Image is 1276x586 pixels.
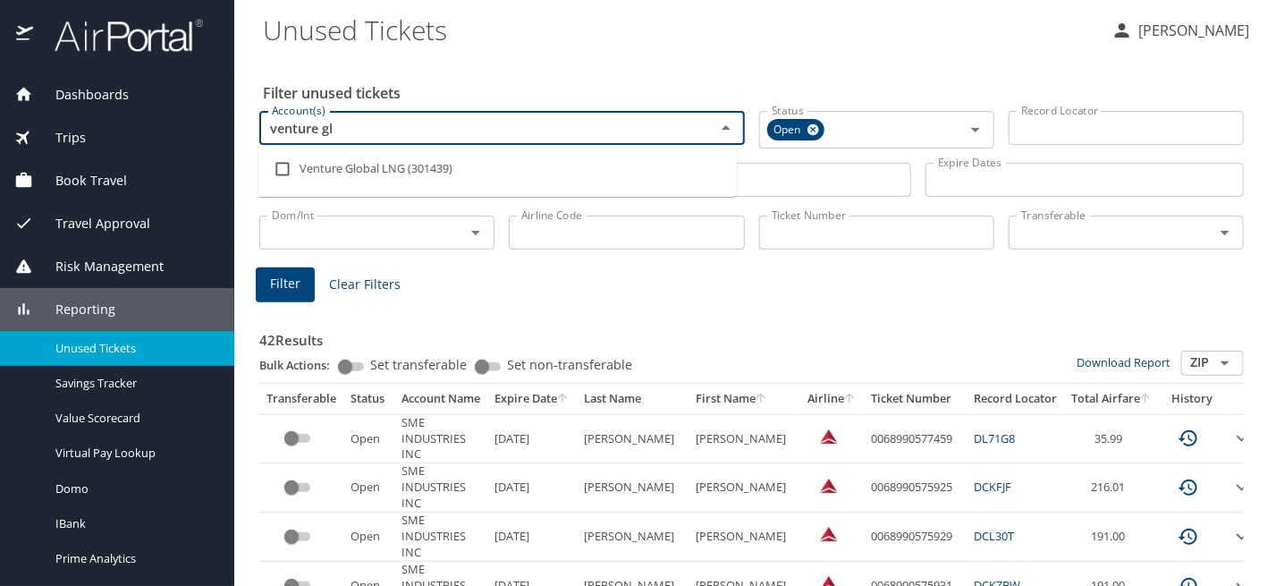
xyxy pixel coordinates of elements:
td: 216.01 [1064,463,1160,512]
span: Domo [55,480,213,497]
td: [DATE] [487,463,577,512]
td: Open [343,463,394,512]
h3: 42 Results [259,319,1244,351]
th: Account Name [394,384,487,414]
span: Virtual Pay Lookup [55,445,213,462]
div: Open [767,119,824,140]
td: 0068990575925 [864,463,967,512]
td: [PERSON_NAME] [577,414,689,463]
td: [PERSON_NAME] [577,513,689,561]
h1: Unused Tickets [263,2,1097,57]
button: Clear Filters [322,268,408,301]
td: Open [343,513,394,561]
span: Dashboards [33,85,129,105]
td: [DATE] [487,513,577,561]
span: Unused Tickets [55,340,213,357]
p: [PERSON_NAME] [1133,20,1249,41]
h2: Filter unused tickets [263,79,1247,107]
td: Open [343,414,394,463]
img: icon-airportal.png [16,18,35,53]
th: Record Locator [967,384,1064,414]
button: sort [557,394,570,405]
button: Close [714,115,739,140]
td: 191.00 [1064,513,1160,561]
img: Delta Airlines [820,428,838,446]
td: SME INDUSTRIES INC [394,513,487,561]
th: Last Name [577,384,689,414]
td: SME INDUSTRIES INC [394,414,487,463]
th: History [1160,384,1224,414]
td: [PERSON_NAME] [689,414,800,463]
a: DCL30T [974,528,1014,544]
td: SME INDUSTRIES INC [394,463,487,512]
a: DCKFJF [974,479,1011,495]
p: Bulk Actions: [259,357,344,373]
button: expand row [1231,477,1253,498]
td: [DATE] [487,414,577,463]
span: Reporting [33,300,115,319]
th: Expire Date [487,384,577,414]
td: [PERSON_NAME] [577,463,689,512]
span: Trips [33,128,86,148]
button: expand row [1231,526,1253,548]
button: Filter [256,268,315,302]
img: Delta Airlines [820,525,838,543]
span: Set non-transferable [507,359,632,371]
td: [PERSON_NAME] [689,463,800,512]
th: Airline [800,384,864,414]
a: Download Report [1077,354,1170,370]
span: Savings Tracker [55,375,213,392]
span: Travel Approval [33,214,150,234]
button: [PERSON_NAME] [1104,14,1256,47]
td: 0068990575929 [864,513,967,561]
button: sort [1140,394,1153,405]
span: Risk Management [33,257,164,276]
th: Total Airfare [1064,384,1160,414]
button: Open [463,220,488,245]
td: [PERSON_NAME] [689,513,800,561]
span: Filter [270,273,300,295]
button: Open [1213,220,1238,245]
button: Open [1213,351,1238,376]
img: airportal-logo.png [35,18,203,53]
td: 0068990577459 [864,414,967,463]
span: IBank [55,515,213,532]
span: Prime Analytics [55,550,213,567]
span: Value Scorecard [55,410,213,427]
span: Book Travel [33,171,127,191]
span: Set transferable [370,359,467,371]
div: Transferable [266,391,336,407]
span: Clear Filters [329,274,401,296]
th: Status [343,384,394,414]
span: Open [767,121,812,140]
button: sort [756,394,768,405]
th: Ticket Number [864,384,967,414]
button: sort [844,394,857,405]
img: Delta Airlines [820,477,838,495]
th: First Name [689,384,800,414]
button: expand row [1231,428,1253,449]
td: 35.99 [1064,414,1160,463]
button: Open [963,117,988,142]
li: Venture Global LNG (301439) [258,149,737,190]
a: DL71G8 [974,430,1015,446]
